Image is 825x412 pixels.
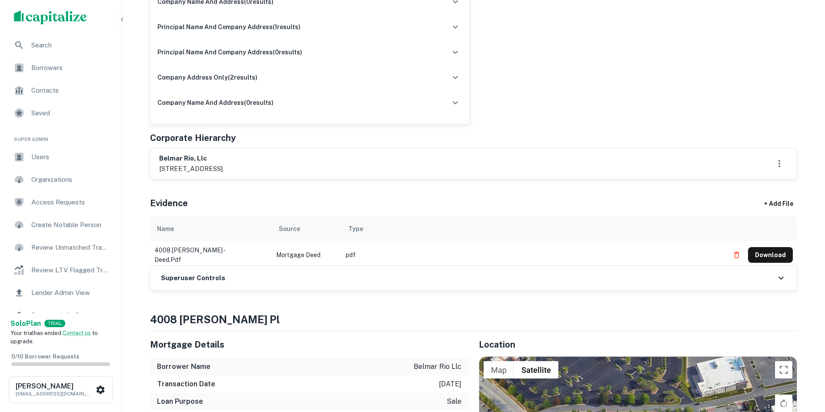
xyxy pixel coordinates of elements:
[157,73,257,82] h6: company address only ( 2 results)
[44,320,65,327] div: TRIAL
[7,125,114,147] li: Super Admin
[272,217,341,241] th: Source
[157,47,302,57] h6: principal name and company address ( 0 results)
[348,224,363,234] div: Type
[157,98,274,107] h6: company name and address ( 0 results)
[31,174,109,185] span: Organizations
[11,353,79,360] span: 0 / 10 Borrower Requests
[7,57,114,78] a: Borrowers
[414,362,461,372] p: belmar rio llc
[341,241,725,269] td: pdf
[161,273,225,283] h6: Superuser Controls
[31,40,109,50] span: Search
[150,312,797,327] h4: 4008 [PERSON_NAME] pl
[7,305,114,326] a: Borrower Info Requests
[157,224,174,234] div: Name
[31,197,109,208] span: Access Requests
[775,361,792,379] button: Toggle fullscreen view
[16,383,94,390] h6: [PERSON_NAME]
[159,164,223,174] p: [STREET_ADDRESS]
[63,330,91,336] a: Contact us
[7,214,114,235] a: Create Notable Person
[782,342,825,384] iframe: Chat Widget
[31,310,109,321] span: Borrower Info Requests
[150,217,797,265] div: scrollable content
[7,80,114,101] a: Contacts
[150,241,272,269] td: 4008 [PERSON_NAME] - deed.pdf
[272,241,341,269] td: Mortgage Deed
[150,197,188,210] h5: Evidence
[31,288,109,298] span: Lender Admin View
[7,35,114,56] a: Search
[775,395,792,412] button: Rotate map clockwise
[150,217,272,241] th: Name
[729,248,745,262] button: Delete file
[157,362,210,372] h6: Borrower Name
[150,338,468,351] h5: Mortgage Details
[748,247,793,263] button: Download
[7,282,114,303] a: Lender Admin View
[31,265,109,275] span: Review LTV Flagged Transactions
[748,196,809,211] div: + Add File
[157,379,215,389] h6: Transaction Date
[14,10,87,24] img: capitalize-logo.png
[447,396,461,407] p: sale
[31,85,109,96] span: Contacts
[7,169,114,190] a: Organizations
[16,390,94,398] p: [EMAIL_ADDRESS][DOMAIN_NAME]
[31,63,109,73] span: Borrowers
[7,237,114,258] a: Review Unmatched Transactions
[31,108,109,118] span: Saved
[279,224,300,234] div: Source
[31,220,109,230] span: Create Notable Person
[341,217,725,241] th: Type
[31,152,109,162] span: Users
[7,103,114,124] a: Saved
[157,396,203,407] h6: Loan Purpose
[159,154,223,164] h6: belmar rio, llc
[10,319,41,328] strong: Solo Plan
[7,147,114,167] a: Users
[484,361,514,379] button: Show street map
[514,361,558,379] button: Show satellite imagery
[479,338,797,351] h5: Location
[439,379,461,389] p: [DATE]
[7,192,114,213] a: Access Requests
[9,376,113,403] button: [PERSON_NAME][EMAIL_ADDRESS][DOMAIN_NAME]
[10,318,41,329] a: SoloPlan
[31,242,109,253] span: Review Unmatched Transactions
[157,22,301,32] h6: principal name and company address ( 1 results)
[7,260,114,281] a: Review LTV Flagged Transactions
[10,330,98,345] span: Your trial has ended. to upgrade.
[150,131,236,144] h5: Corporate Hierarchy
